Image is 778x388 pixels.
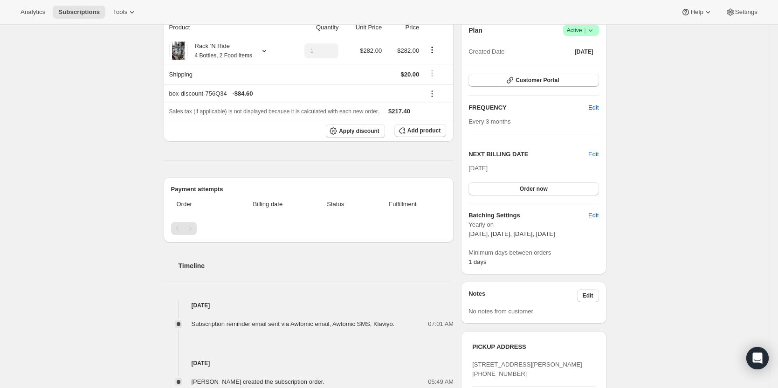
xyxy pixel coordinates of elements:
h2: FREQUENCY [468,103,588,112]
button: Subscriptions [53,6,105,19]
button: Edit [583,100,604,115]
span: Yearly on [468,220,599,229]
th: Quantity [288,17,341,38]
span: Apply discount [339,127,379,135]
span: [DATE] [468,165,488,172]
span: Created Date [468,47,504,56]
span: [PERSON_NAME] created the subscription order. [192,378,324,385]
th: Order [171,194,227,215]
th: Unit Price [341,17,385,38]
span: [STREET_ADDRESS][PERSON_NAME] [PHONE_NUMBER] [472,361,582,377]
span: Analytics [21,8,45,16]
button: Edit [583,208,604,223]
h3: PICKUP ADDRESS [472,342,595,352]
button: Add product [394,124,446,137]
span: Minimum days between orders [468,248,599,257]
span: Add product [407,127,441,134]
div: Open Intercom Messenger [746,347,769,369]
span: Customer Portal [516,76,559,84]
span: Help [690,8,703,16]
h2: Payment attempts [171,185,447,194]
span: Fulfillment [365,200,441,209]
button: Apply discount [326,124,385,138]
h2: NEXT BILLING DATE [468,150,588,159]
span: Tools [113,8,127,16]
span: Status [312,200,359,209]
span: $217.40 [388,108,410,115]
span: Billing date [229,200,306,209]
button: Analytics [15,6,51,19]
span: No notes from customer [468,308,533,315]
span: $282.00 [397,47,419,54]
span: Active [567,26,595,35]
h2: Plan [468,26,482,35]
span: Sales tax (if applicable) is not displayed because it is calculated with each new order. [169,108,379,115]
span: Order now [520,185,548,193]
span: | [584,27,585,34]
button: Edit [577,289,599,302]
h4: [DATE] [164,359,454,368]
button: Help [675,6,718,19]
button: Product actions [425,45,440,55]
span: Subscriptions [58,8,100,16]
button: [DATE] [569,45,599,58]
span: Edit [588,103,599,112]
button: Customer Portal [468,74,599,87]
span: [DATE] [575,48,593,55]
div: Rack 'N Ride [188,42,252,60]
span: Every 3 months [468,118,510,125]
span: $20.00 [400,71,419,78]
div: box-discount-756Q34 [169,89,420,98]
th: Shipping [164,64,288,84]
h6: Batching Settings [468,211,588,220]
button: Edit [588,150,599,159]
span: Settings [735,8,757,16]
th: Price [385,17,422,38]
h4: [DATE] [164,301,454,310]
span: - $84.60 [232,89,253,98]
button: Tools [107,6,142,19]
span: 05:49 AM [428,377,454,387]
small: 4 Bottles, 2 Food Items [195,52,252,59]
span: $282.00 [360,47,382,54]
span: 07:01 AM [428,319,454,329]
th: Product [164,17,288,38]
span: 1 days [468,258,486,265]
button: Settings [720,6,763,19]
nav: Pagination [171,222,447,235]
button: Order now [468,182,599,195]
button: Shipping actions [425,68,440,78]
h2: Timeline [179,261,454,270]
h3: Notes [468,289,577,302]
span: Edit [588,211,599,220]
span: Edit [583,292,593,299]
span: Subscription reminder email sent via Awtomic email, Awtomic SMS, Klaviyo. [192,320,395,327]
span: [DATE], [DATE], [DATE], [DATE] [468,230,555,237]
